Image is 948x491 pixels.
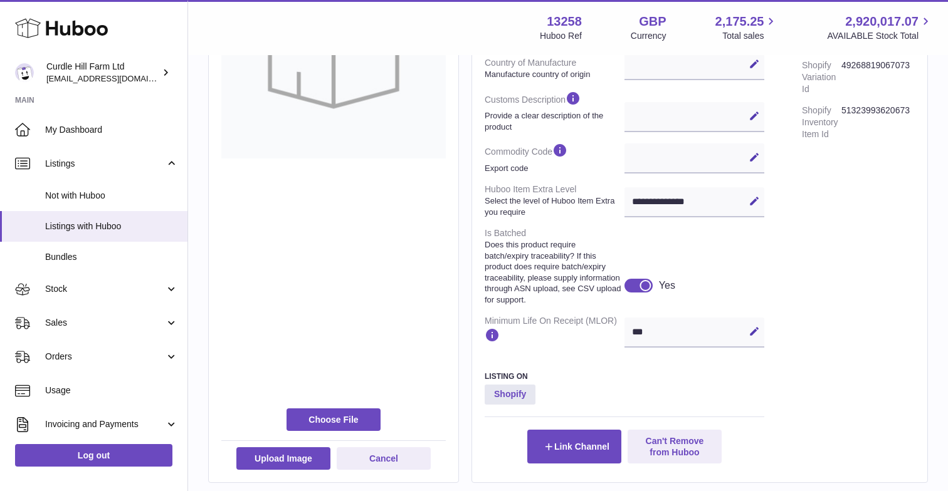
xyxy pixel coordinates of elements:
[337,447,431,470] button: Cancel
[628,430,722,463] button: Can't Remove from Huboo
[485,310,624,352] dt: Minimum Life On Receipt (MLOR)
[827,30,933,42] span: AVAILABLE Stock Total
[236,447,330,470] button: Upload Image
[802,54,841,100] dt: Shopify Variation Id
[46,73,184,83] span: [EMAIL_ADDRESS][DOMAIN_NAME]
[485,239,621,305] strong: Does this product require batch/expiry traceability? If this product does require batch/expiry tr...
[631,30,666,42] div: Currency
[46,61,159,85] div: Curdle Hill Farm Ltd
[659,279,675,292] div: Yes
[45,124,178,136] span: My Dashboard
[547,13,582,30] strong: 13258
[15,444,172,467] a: Log out
[715,13,779,42] a: 2,175.25 Total sales
[45,418,165,430] span: Invoicing and Payments
[485,371,764,381] h3: Listing On
[527,430,621,463] button: Link Channel
[485,222,624,310] dt: Is Batched
[45,385,178,396] span: Usage
[802,100,841,145] dt: Shopify Inventory Item Id
[841,100,915,145] dd: 51323993620673
[45,220,178,232] span: Listings with Huboo
[841,54,915,100] dd: 49268819067073
[45,190,178,202] span: Not with Huboo
[485,69,621,80] strong: Manufacture country of origin
[485,52,624,85] dt: Country of Manufacture
[540,30,582,42] div: Huboo Ref
[485,163,621,174] strong: Export code
[845,13,919,30] span: 2,920,017.07
[722,30,778,42] span: Total sales
[45,158,165,170] span: Listings
[827,13,933,42] a: 2,920,017.07 AVAILABLE Stock Total
[45,351,165,363] span: Orders
[485,85,624,137] dt: Customs Description
[485,110,621,132] strong: Provide a clear description of the product
[485,178,624,222] dt: Huboo Item Extra Level
[485,137,624,178] dt: Commodity Code
[715,13,764,30] span: 2,175.25
[485,195,621,217] strong: Select the level of Huboo Item Extra you require
[639,13,666,30] strong: GBP
[287,408,381,431] span: Choose File
[45,317,165,329] span: Sales
[45,283,165,295] span: Stock
[15,63,34,82] img: will@diddlysquatfarmshop.com
[45,251,178,263] span: Bundles
[485,385,535,405] strong: Shopify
